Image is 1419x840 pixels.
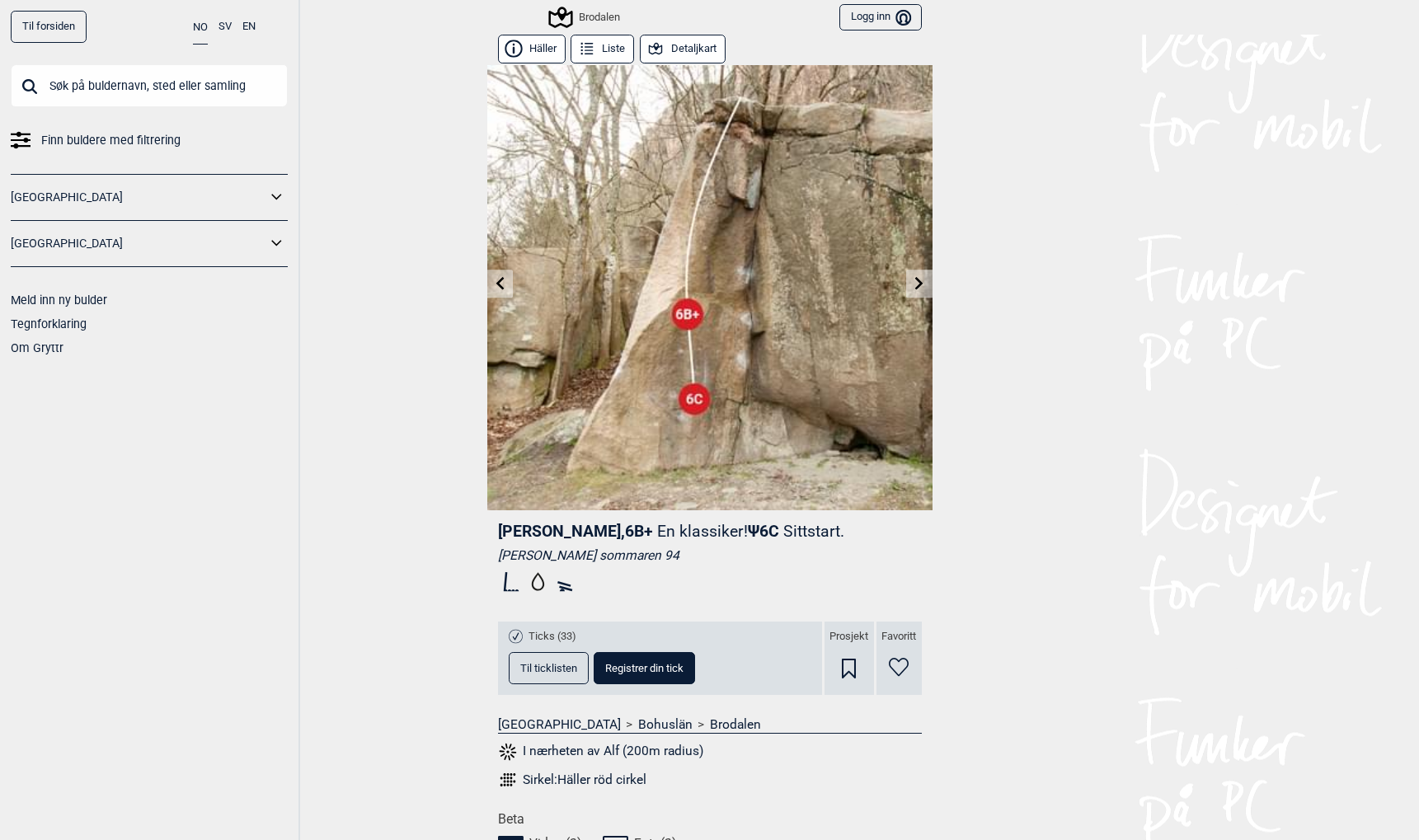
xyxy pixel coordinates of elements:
[11,341,63,354] a: Om Gryttr
[11,64,288,107] input: Søk på buldernavn, sted eller samling
[748,522,844,541] span: Ψ 6C
[41,129,181,153] span: Finn buldere med filtrering
[783,522,844,541] p: Sittstart.
[498,716,922,733] nav: > >
[520,663,577,673] span: Til ticklisten
[529,630,576,644] span: Ticks (33)
[11,11,87,43] a: Til forsiden
[498,716,621,733] a: [GEOGRAPHIC_DATA]
[498,741,704,763] button: I nærheten av Alf (200m radius)
[571,35,634,63] button: Liste
[11,232,266,256] a: [GEOGRAPHIC_DATA]
[638,716,693,733] a: Bohuslän
[640,35,726,63] button: Detaljkart
[11,185,266,209] a: [GEOGRAPHIC_DATA]
[551,7,620,27] div: Brodalen
[11,129,288,153] a: Finn buldere med filtrering
[487,65,933,510] img: Alf
[594,652,695,684] button: Registrer din tick
[657,522,748,541] p: En klassiker!
[881,630,916,644] span: Favoritt
[498,522,653,541] span: [PERSON_NAME] , 6B+
[11,293,107,307] a: Meld inn ny bulder
[605,663,684,673] span: Registrer din tick
[11,317,87,331] a: Tegnforklaring
[839,4,921,31] button: Logg inn
[498,35,566,63] button: Häller
[218,11,232,43] button: SV
[498,547,922,564] div: [PERSON_NAME] sommaren 94
[825,622,874,695] div: Prosjekt
[193,11,208,45] button: NO
[523,772,646,788] div: Sirkel: Häller röd cirkel
[498,770,922,790] a: Sirkel:Häller röd cirkel
[710,716,761,733] a: Brodalen
[509,652,589,684] button: Til ticklisten
[242,11,256,43] button: EN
